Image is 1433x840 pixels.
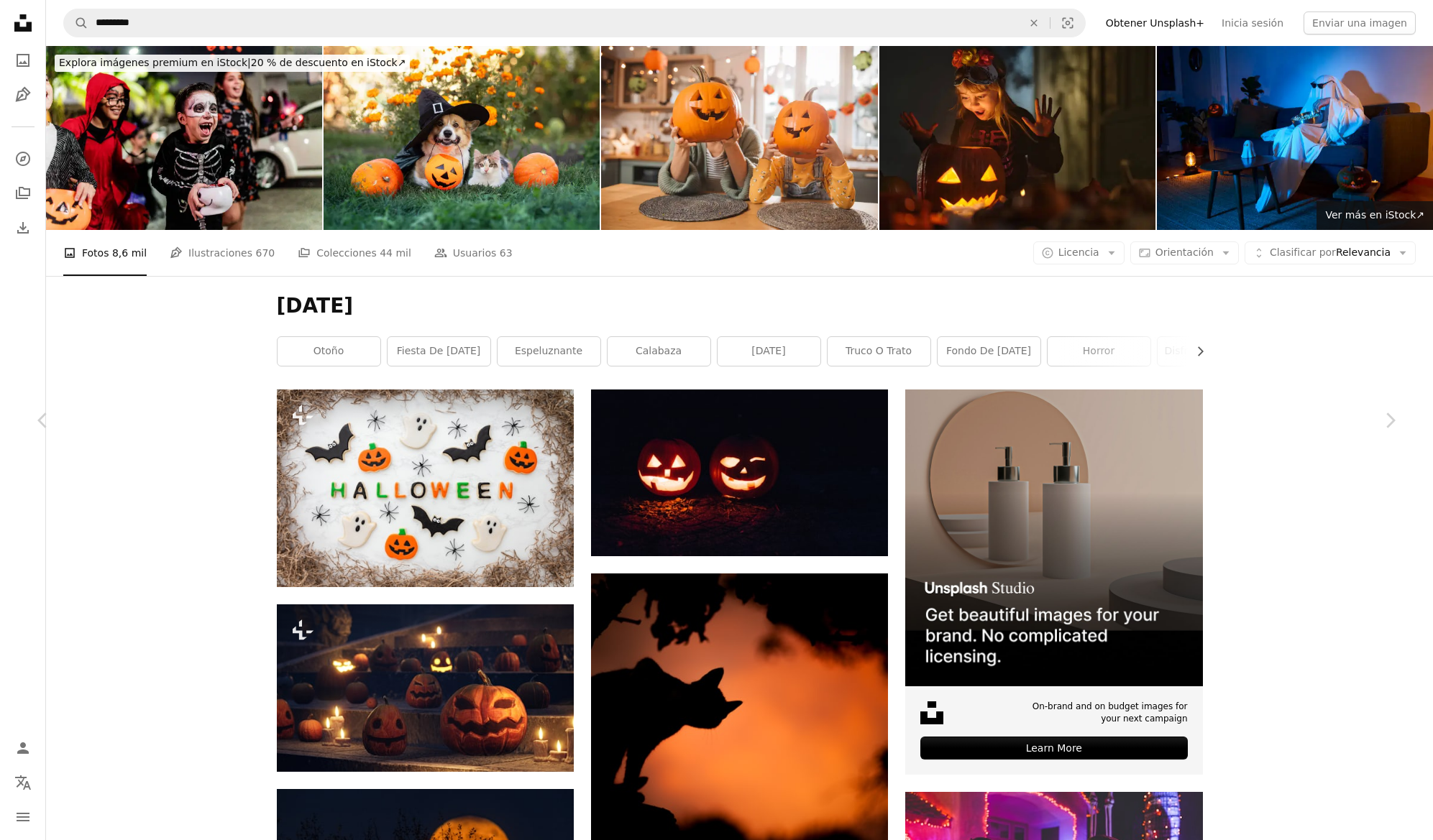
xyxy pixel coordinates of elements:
[9,179,37,208] a: Colecciones
[905,389,1202,775] a: On-brand and on budget images for your next campaignLearn More
[1048,337,1150,366] a: horror
[1130,241,1239,264] button: Orientación
[1347,351,1433,489] a: Siguiente
[9,80,37,109] a: Ilustraciones
[9,144,37,173] a: Explorar
[434,230,513,276] a: Usuarios 63
[59,57,251,68] span: Explora imágenes premium en iStock |
[591,466,888,479] a: Dos linternas de calabaza encendidas durante la noche
[591,716,888,729] a: foto de silueta de un gato
[1187,337,1203,366] button: desplazar lista a la derecha
[46,46,322,230] img: Children walking in the city picking up candy on Halloween
[324,46,600,230] img: Perro corgi con disfraz de halloween y gatito sentado en el patio rodeado de calabazas naranjas
[1325,209,1424,221] span: Ver más en iStock ↗
[277,604,574,771] img: Un grupo de calabazas talladas con velas encendidas
[500,245,513,261] span: 63
[1033,241,1125,264] button: Licencia
[498,337,600,366] a: espeluznante
[879,46,1155,230] img: Niña sorprendida mirando dentro de Jack O' Lantern en Halloween.
[64,9,88,37] button: Buscar en Unsplash
[298,230,411,276] a: Colecciones 44 mil
[1050,9,1085,37] button: Búsqueda visual
[9,213,37,242] a: Historial de descargas
[255,245,275,261] span: 670
[591,389,888,556] img: Dos linternas de calabaza encendidas durante la noche
[828,337,930,366] a: Truco o trato
[1317,201,1433,230] a: Ver más en iStock↗
[1270,246,1336,258] span: Clasificar por
[608,337,710,366] a: calabaza
[63,9,1086,37] form: Encuentra imágenes en todo el sitio
[277,681,574,694] a: Un grupo de calabazas talladas con velas encendidas
[1018,9,1050,37] button: Borrar
[938,337,1040,366] a: Fondo de [DATE]
[277,481,574,494] a: Una galleta decorada con decoraciones de Halloween
[1024,701,1187,725] span: On-brand and on budget images for your next campaign
[905,389,1202,686] img: file-1715714113747-b8b0561c490eimage
[1245,241,1416,264] button: Clasificar porRelevancia
[277,293,1203,319] h1: [DATE]
[1158,337,1260,366] a: Disfraz de [DATE]
[9,46,37,75] a: Fotos
[9,768,37,797] button: Idioma
[920,701,943,724] img: file-1631678316303-ed18b8b5cb9cimage
[601,46,877,230] img: Joyfully preparing for Halloween
[1097,11,1213,34] a: Obtener Unsplash+
[1058,246,1099,258] span: Licencia
[1155,246,1214,258] span: Orientación
[9,734,37,762] a: Iniciar sesión / Registrarse
[170,230,275,276] a: Ilustraciones 670
[718,337,820,366] a: [DATE]
[46,46,418,80] a: Explora imágenes premium en iStock|20 % de descuento en iStock↗
[9,803,37,831] button: Menú
[1213,11,1292,34] a: Inicia sesión
[277,389,574,587] img: Una galleta decorada con decoraciones de Halloween
[59,57,406,68] span: 20 % de descuento en iStock ↗
[388,337,490,366] a: Fiesta de [DATE]
[1270,246,1391,260] span: Relevancia
[1157,46,1433,230] img: Noche de cine de miedo de Halloween. Persona con disfraz de fantasma con gafas de sol y decoració...
[1304,11,1416,34] button: Enviar una imagen
[278,337,380,366] a: otoño
[380,245,411,261] span: 44 mil
[920,737,1187,760] div: Learn More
